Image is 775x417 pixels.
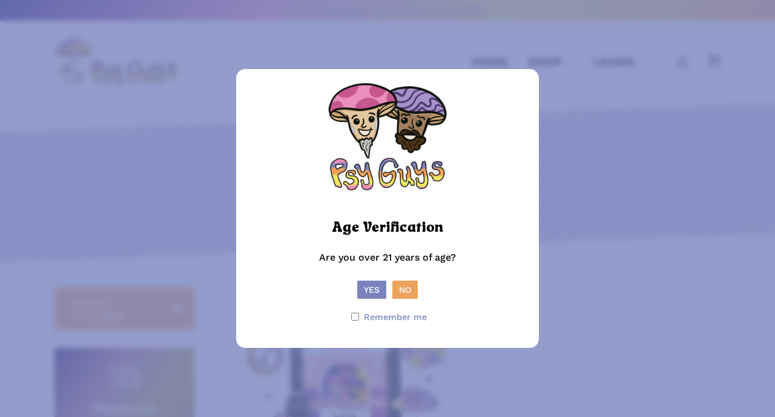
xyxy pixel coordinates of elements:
[327,81,448,202] img: Psy Guys Logo
[351,313,359,321] input: Remember me
[248,249,527,281] p: Are you over 21 years of age?
[357,281,386,299] button: Yes
[364,309,427,325] span: Remember me
[332,218,443,239] h2: Age Verification
[392,281,418,299] button: No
